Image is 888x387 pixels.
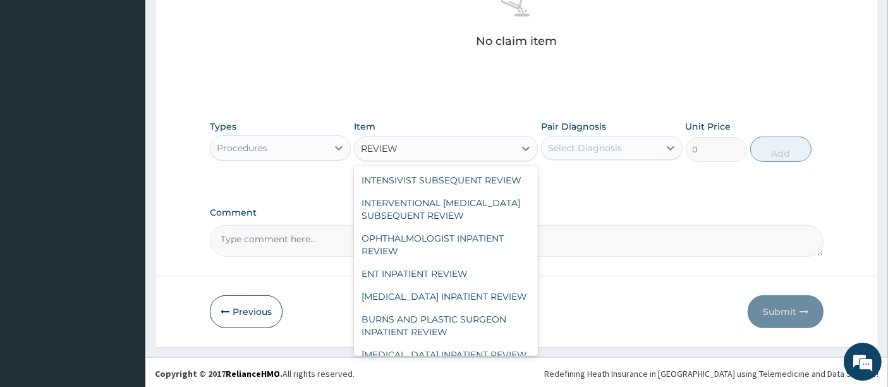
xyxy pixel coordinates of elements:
div: Chat with us now [66,71,212,87]
button: Add [750,137,812,162]
div: Minimize live chat window [207,6,238,37]
div: INTERVENTIONAL [MEDICAL_DATA] SUBSEQUENT REVIEW [354,192,538,227]
p: No claim item [476,35,557,47]
textarea: Type your message and hit 'Enter' [6,255,241,299]
label: Item [354,120,375,133]
div: Procedures [217,142,267,154]
label: Pair Diagnosis [541,120,606,133]
div: BURNS AND PLASTIC SURGEON INPATIENT REVIEW [354,308,538,343]
button: Previous [210,295,283,328]
label: Comment [210,207,824,218]
button: Submit [748,295,824,328]
img: d_794563401_company_1708531726252_794563401 [23,63,51,95]
div: INTENSIVIST SUBSEQUENT REVIEW [354,169,538,192]
div: Redefining Heath Insurance in [GEOGRAPHIC_DATA] using Telemedicine and Data Science! [544,367,879,380]
strong: Copyright © 2017 . [155,368,283,379]
div: Select Diagnosis [548,142,622,154]
div: [MEDICAL_DATA] INPATIENT REVIEW [354,343,538,366]
label: Types [210,121,236,132]
a: RelianceHMO [226,368,280,379]
div: [MEDICAL_DATA] INPATIENT REVIEW [354,285,538,308]
label: Unit Price [686,120,731,133]
span: We're online! [73,114,174,242]
div: OPHTHALMOLOGIST INPATIENT REVIEW [354,227,538,262]
div: ENT INPATIENT REVIEW [354,262,538,285]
